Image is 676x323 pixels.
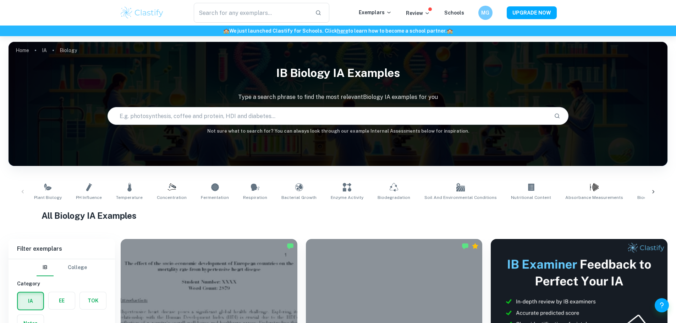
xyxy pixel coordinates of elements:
[9,239,115,259] h6: Filter exemplars
[49,292,75,309] button: EE
[18,293,43,310] button: IA
[337,28,348,34] a: here
[9,128,667,135] h6: Not sure what to search for? You can always look through our example Internal Assessments below f...
[37,259,54,276] button: IB
[478,6,493,20] button: MG
[378,194,410,201] span: Biodegradation
[223,28,229,34] span: 🏫
[108,106,549,126] input: E.g. photosynthesis, coffee and protein, HDI and diabetes...
[116,194,143,201] span: Temperature
[80,292,106,309] button: TOK
[37,259,87,276] div: Filter type choice
[447,28,453,34] span: 🏫
[9,62,667,84] h1: IB Biology IA examples
[511,194,551,201] span: Nutritional Content
[42,45,47,55] a: IA
[157,194,187,201] span: Concentration
[331,194,363,201] span: Enzyme Activity
[9,93,667,101] p: Type a search phrase to find the most relevant Biology IA examples for you
[462,243,469,250] img: Marked
[655,298,669,312] button: Help and Feedback
[120,6,165,20] img: Clastify logo
[194,3,310,23] input: Search for any exemplars...
[565,194,623,201] span: Absorbance Measurements
[444,10,464,16] a: Schools
[1,27,675,35] h6: We just launched Clastify for Schools. Click to learn how to become a school partner.
[17,280,106,288] h6: Category
[16,45,29,55] a: Home
[481,9,489,17] h6: MG
[472,243,479,250] div: Premium
[201,194,229,201] span: Fermentation
[406,9,430,17] p: Review
[42,209,634,222] h1: All Biology IA Examples
[68,259,87,276] button: College
[287,243,294,250] img: Marked
[551,110,563,122] button: Search
[243,194,267,201] span: Respiration
[34,194,62,201] span: Plant Biology
[76,194,102,201] span: pH Influence
[359,9,392,16] p: Exemplars
[281,194,317,201] span: Bacterial Growth
[637,194,662,201] span: Biodiversity
[507,6,557,19] button: UPGRADE NOW
[424,194,497,201] span: Soil and Environmental Conditions
[60,46,77,54] p: Biology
